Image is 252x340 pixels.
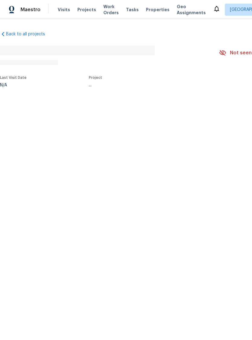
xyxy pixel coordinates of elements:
[58,7,70,13] span: Visits
[21,7,40,13] span: Maestro
[89,76,102,79] span: Project
[89,83,205,87] div: ...
[146,7,170,13] span: Properties
[103,4,119,16] span: Work Orders
[77,7,96,13] span: Projects
[177,4,206,16] span: Geo Assignments
[126,8,139,12] span: Tasks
